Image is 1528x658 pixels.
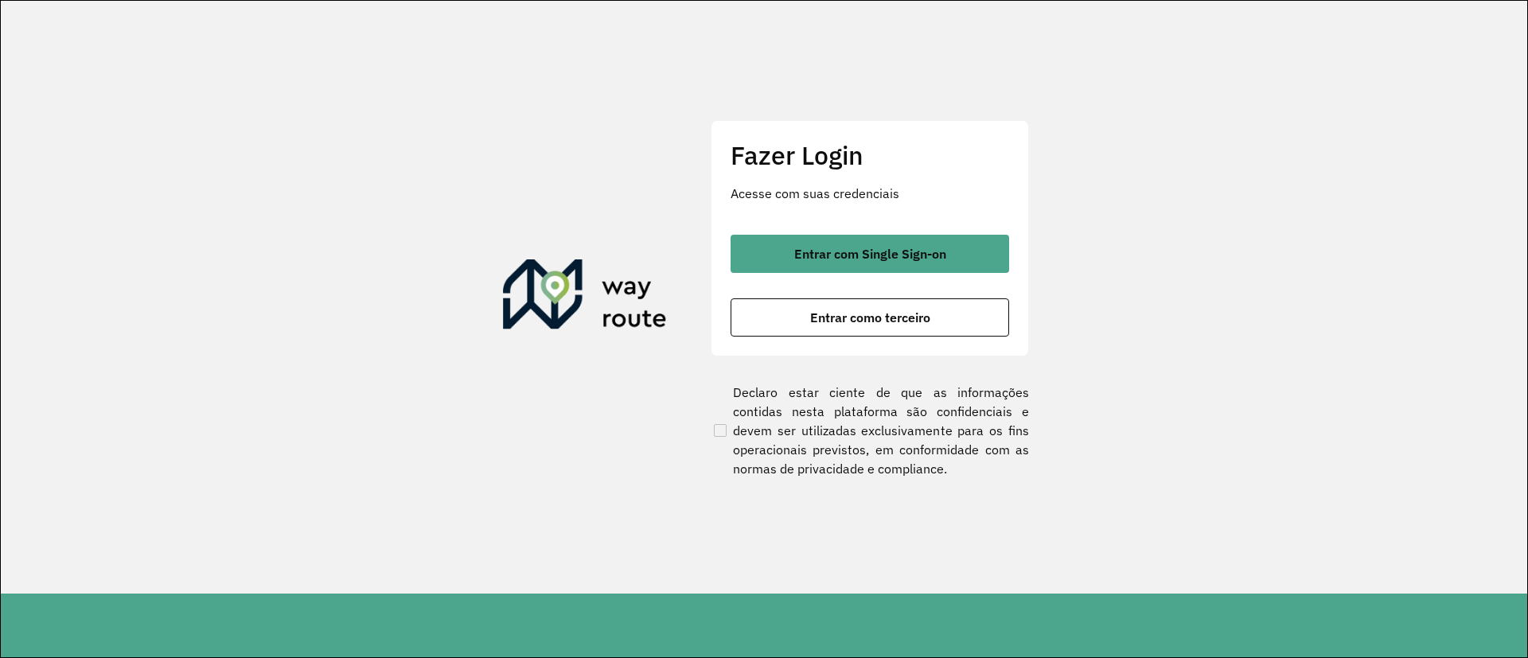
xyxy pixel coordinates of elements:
img: Roteirizador AmbevTech [503,259,667,336]
p: Acesse com suas credenciais [731,184,1009,203]
h2: Fazer Login [731,140,1009,170]
span: Entrar com Single Sign-on [794,247,946,260]
label: Declaro estar ciente de que as informações contidas nesta plataforma são confidenciais e devem se... [711,383,1029,478]
button: button [731,298,1009,337]
span: Entrar como terceiro [810,311,930,324]
button: button [731,235,1009,273]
